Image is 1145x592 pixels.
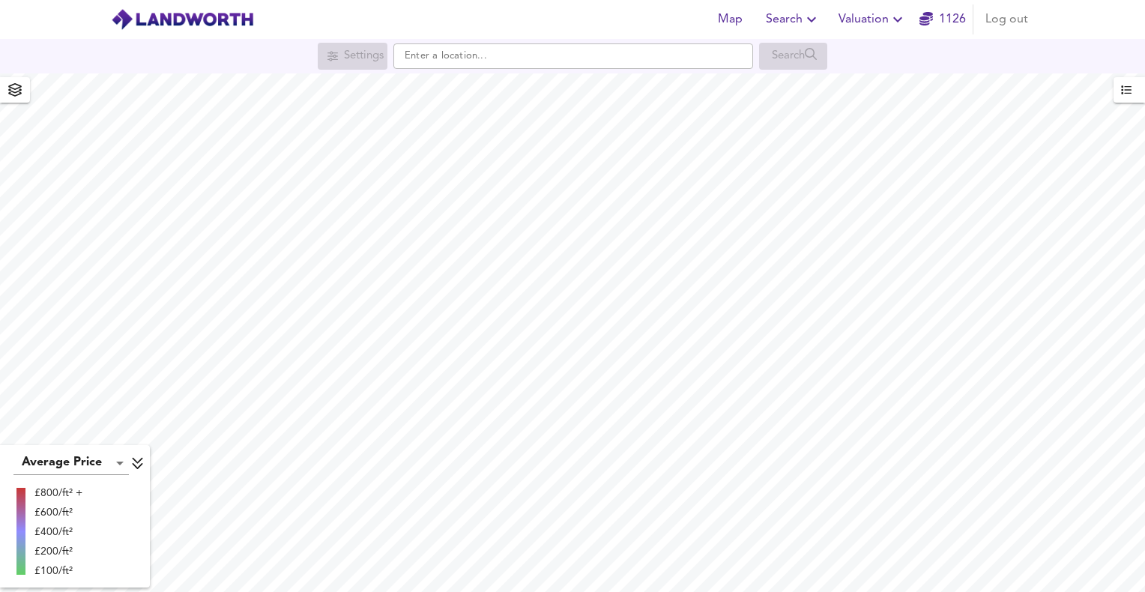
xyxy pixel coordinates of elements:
span: Search [766,9,821,30]
div: Average Price [13,451,129,475]
div: £400/ft² [34,525,82,540]
img: logo [111,8,254,31]
button: Valuation [833,4,913,34]
div: £100/ft² [34,564,82,579]
div: £200/ft² [34,544,82,559]
button: Log out [979,4,1034,34]
input: Enter a location... [393,43,753,69]
div: £600/ft² [34,505,82,520]
div: Search for a location first or explore the map [759,43,827,70]
a: 1126 [919,9,966,30]
div: Search for a location first or explore the map [318,43,387,70]
button: Search [760,4,827,34]
span: Log out [985,9,1028,30]
span: Valuation [839,9,907,30]
button: Map [706,4,754,34]
div: £800/ft² + [34,486,82,501]
span: Map [712,9,748,30]
button: 1126 [919,4,967,34]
